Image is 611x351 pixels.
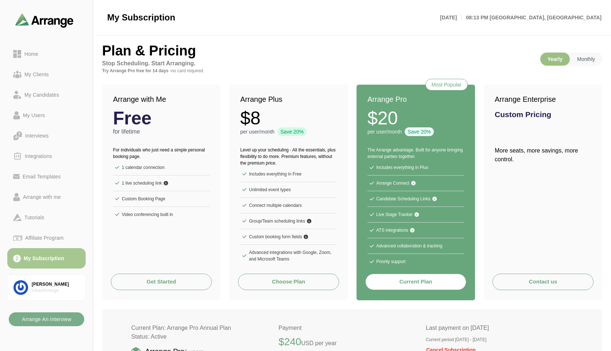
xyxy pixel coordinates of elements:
[405,127,434,136] div: Save 20%
[367,223,464,238] li: ATS integrations
[7,85,86,105] a: My Candidates
[240,147,337,166] p: Level up your scheduling - All the essentials, plus flexibility to do more. Premium features, wit...
[367,254,464,269] li: Priority support
[462,13,602,22] p: 08:13 PM [GEOGRAPHIC_DATA], [GEOGRAPHIC_DATA]
[279,324,426,332] p: Payment
[20,193,64,201] div: Arrange with me
[22,90,62,99] div: My Candidates
[131,324,279,341] h2: Current Plan: Arrange Pro Annual Plan Status: Active
[113,109,152,127] strong: Free
[32,288,79,294] div: VikasArrange
[113,94,210,105] h2: Arrange with Me
[22,213,47,222] div: Tutorials
[240,109,261,127] strong: $8
[113,191,210,207] li: Custom Booking Page
[107,12,175,23] span: My Subscription
[367,147,464,160] p: The Arrange advantage. Built for anyone bringing external parties together.
[113,160,210,175] li: 1 calendar connection
[367,128,402,135] p: per user/month
[20,111,48,120] div: My Users
[240,166,337,182] li: Includes everything in Free
[113,175,210,191] li: 1 live scheduling link
[493,274,594,290] button: Contact us
[240,229,337,245] li: Custom booking form fields
[367,238,464,254] li: Advanced collaboration & tracking
[425,79,468,90] div: Most Popular
[7,105,86,126] a: My Users
[102,68,321,74] p: Try Arrange Pro free for 14 days -
[367,94,464,105] h2: Arrange Pro
[367,207,464,223] li: Live Stage Tracker
[171,68,205,73] span: no card required.
[22,50,41,58] div: Home
[111,274,212,290] a: Get Started
[7,166,86,187] a: Email Templates
[495,111,591,118] h3: Custom Pricing
[7,228,86,248] a: Affiliate Program
[440,13,462,22] p: [DATE]
[238,274,339,290] button: Choose Plan
[301,340,336,346] span: USD per year
[20,172,63,181] div: Email Templates
[15,13,74,27] img: arrangeai-name-small-logo.4d2b8aee.svg
[7,64,86,85] a: My Clients
[113,207,210,222] li: Video conferencing built in
[22,312,71,326] b: Arrange An Interview
[7,126,86,146] a: Interviews
[540,53,570,66] p: Yearly
[367,160,464,175] li: Includes everything in Plus
[22,131,51,140] div: Interviews
[7,187,86,207] a: Arrange with me
[22,152,55,161] div: Integrations
[365,274,466,290] button: Current Plan
[7,274,86,301] a: [PERSON_NAME]VikasArrange
[240,213,337,229] li: Group/Team scheduling links
[495,94,591,105] h2: Arrange Enterprise
[102,59,321,68] p: Stop Scheduling. Start Arranging.
[22,70,52,79] div: My Clients
[277,127,307,136] div: Save 20%
[426,324,573,332] p: Last payment on [DATE]
[21,254,67,263] div: My Subscription
[240,182,337,198] li: Unlimited event types
[113,147,210,160] p: For individuals who just need a simple personal booking page.
[240,245,337,267] li: Advanced integrations with Google, Zoom, and Microsoft Teams
[495,146,591,164] p: More seats, more savings, more control.
[7,248,86,269] a: My Subscription
[32,281,79,288] div: [PERSON_NAME]
[7,44,86,64] a: Home
[113,127,210,136] p: for lifetime
[426,337,573,343] p: Current period [DATE] - [DATE]
[367,109,398,127] strong: $20
[102,44,321,58] h2: Plan & Pricing
[240,128,275,135] p: per user/month
[9,312,84,326] button: Arrange An Interview
[279,336,301,347] strong: $240
[7,146,86,166] a: Integrations
[367,175,464,191] li: Arrange Connect
[570,53,602,66] p: Monthly
[367,191,464,207] li: Candidate Scheduling Links
[240,94,337,105] h2: Arrange Plus
[240,198,337,213] li: Connect multiple calendars
[7,207,86,228] a: Tutorials
[22,234,66,242] div: Affiliate Program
